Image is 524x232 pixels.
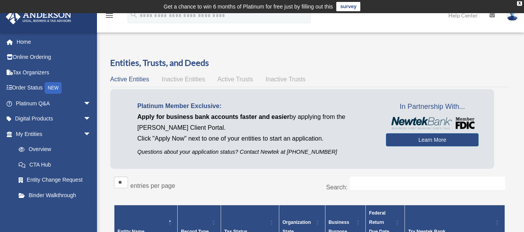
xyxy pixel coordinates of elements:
[130,182,175,189] label: entries per page
[5,50,103,65] a: Online Ordering
[390,117,475,129] img: NewtekBankLogoSM.png
[137,133,374,144] p: Click "Apply Now" next to one of your entities to start an application.
[83,96,99,112] span: arrow_drop_down
[83,111,99,127] span: arrow_drop_down
[11,203,99,218] a: My Blueprint
[326,184,348,191] label: Search:
[137,113,289,120] span: Apply for business bank accounts faster and easier
[5,65,103,80] a: Tax Organizers
[5,126,99,142] a: My Entitiesarrow_drop_down
[5,80,103,96] a: Order StatusNEW
[105,11,114,20] i: menu
[11,157,99,172] a: CTA Hub
[130,10,138,19] i: search
[164,2,333,11] div: Get a chance to win 6 months of Platinum for free just by filling out this
[110,57,509,69] h3: Entities, Trusts, and Deeds
[517,1,522,6] div: close
[105,14,114,20] a: menu
[3,9,74,24] img: Anderson Advisors Platinum Portal
[162,76,205,82] span: Inactive Entities
[5,96,103,111] a: Platinum Q&Aarrow_drop_down
[83,126,99,142] span: arrow_drop_down
[386,101,479,113] span: In Partnership With...
[137,112,374,133] p: by applying from the [PERSON_NAME] Client Portal.
[5,111,103,127] a: Digital Productsarrow_drop_down
[11,187,99,203] a: Binder Walkthrough
[137,147,374,157] p: Questions about your application status? Contact Newtek at [PHONE_NUMBER]
[386,133,479,146] a: Learn More
[336,2,360,11] a: survey
[110,76,149,82] span: Active Entities
[45,82,62,94] div: NEW
[266,76,306,82] span: Inactive Trusts
[507,10,518,21] img: User Pic
[137,101,374,112] p: Platinum Member Exclusive:
[11,142,95,157] a: Overview
[218,76,253,82] span: Active Trusts
[5,34,103,50] a: Home
[11,172,99,188] a: Entity Change Request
